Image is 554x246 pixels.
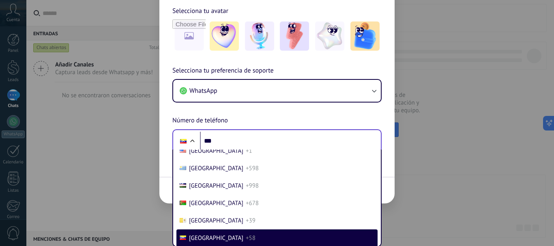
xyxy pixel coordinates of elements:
span: WhatsApp [189,87,217,95]
img: -4.jpeg [315,21,344,51]
span: [GEOGRAPHIC_DATA] [189,182,243,190]
span: [GEOGRAPHIC_DATA] [189,199,243,207]
img: -2.jpeg [245,21,274,51]
img: -5.jpeg [350,21,380,51]
span: +58 [246,234,256,242]
span: Número de teléfono [172,116,228,126]
span: +1 [246,147,252,155]
span: +998 [246,182,259,190]
span: Selecciona tu avatar [172,6,228,16]
span: Selecciona tu preferencia de soporte [172,66,274,76]
div: Venezuela: + 58 [176,133,191,150]
span: +598 [246,165,259,172]
span: +39 [246,217,256,225]
img: -3.jpeg [280,21,309,51]
span: [GEOGRAPHIC_DATA] [189,147,243,155]
span: +678 [246,199,259,207]
span: [GEOGRAPHIC_DATA] [189,165,243,172]
span: [GEOGRAPHIC_DATA] [189,217,243,225]
img: -1.jpeg [210,21,239,51]
button: WhatsApp [173,80,381,102]
span: [GEOGRAPHIC_DATA] [189,234,243,242]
